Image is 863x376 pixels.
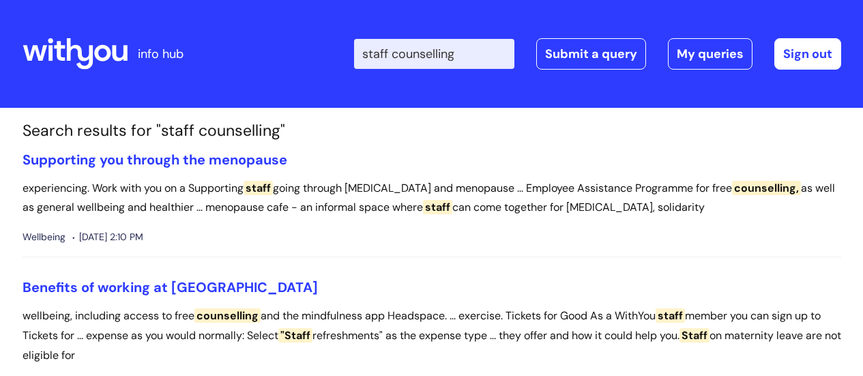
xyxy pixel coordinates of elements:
span: counselling, [732,181,801,195]
span: staff [244,181,273,195]
span: Staff [679,328,710,343]
h1: Search results for "staff counselling" [23,121,841,141]
a: Submit a query [536,38,646,70]
div: | - [354,38,841,70]
a: My queries [668,38,752,70]
span: staff [656,308,685,323]
p: wellbeing, including access to free and the mindfulness app Headspace. ... exercise. Tickets for ... [23,306,841,365]
p: experiencing. Work with you on a Supporting going through [MEDICAL_DATA] and menopause ... Employ... [23,179,841,218]
span: counselling [194,308,261,323]
span: "Staff [278,328,312,343]
input: Search [354,39,514,69]
a: Supporting you through the menopause [23,151,287,169]
p: info hub [138,43,184,65]
span: [DATE] 2:10 PM [72,229,143,246]
a: Benefits of working at [GEOGRAPHIC_DATA] [23,278,318,296]
span: Wellbeing [23,229,65,246]
span: staff [423,200,452,214]
a: Sign out [774,38,841,70]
